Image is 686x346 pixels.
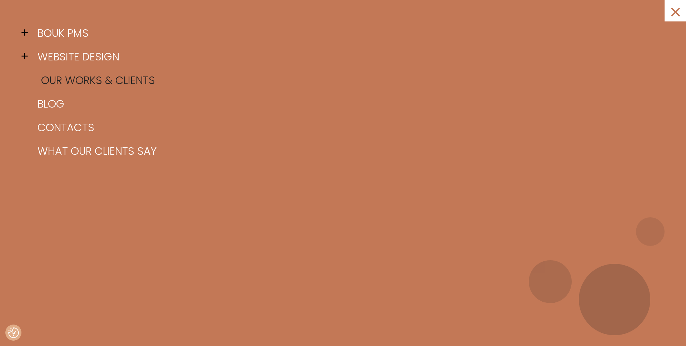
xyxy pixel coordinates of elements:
[32,116,665,139] a: Contacts
[36,69,668,92] a: Our works & clients
[32,21,665,45] a: BOUK PMS
[32,139,665,163] a: What our clients say
[8,327,19,338] img: Revisit consent button
[8,327,19,338] button: Consent Preferences
[32,92,665,116] a: Blog
[32,45,665,69] a: Website design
